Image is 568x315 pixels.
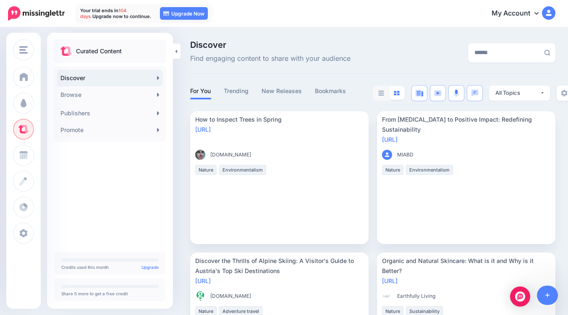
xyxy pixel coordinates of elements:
[382,291,392,301] img: 77WI16H5KE0I4ZHTY6FUCSI2NUZQGD24_thumb.png
[382,256,550,276] div: Organic and Natural Skincare: What is it and Why is it Better?
[195,126,211,133] a: [URL]
[190,86,211,96] a: For You
[57,122,163,138] a: Promote
[57,70,163,86] a: Discover
[76,46,122,56] p: Curated Content
[190,41,351,49] span: Discover
[315,86,346,96] a: Bookmarks
[8,6,65,21] img: Missinglettr
[382,136,398,143] a: [URL]
[210,292,251,300] span: [DOMAIN_NAME]
[394,91,400,96] img: grid-blue.png
[382,115,550,135] div: From [MEDICAL_DATA] to Positive Impact: Redefining Sustainability
[382,150,392,160] img: user_default_image.png
[489,86,550,101] button: All Topics
[195,291,205,301] img: 32266850_2049831885232438_4365426440649310208_n-bsa92084_thumb.png
[210,151,251,159] span: [DOMAIN_NAME]
[60,47,72,56] img: curate.png
[262,86,302,96] a: New Releases
[434,90,442,96] img: video-blue.png
[80,8,152,19] p: Your trial ends in Upgrade now to continue.
[561,90,568,96] img: settings-grey.png
[190,53,351,64] span: Find engaging content to share with your audience
[160,7,208,20] a: Upgrade Now
[483,3,555,24] a: My Account
[382,277,398,284] a: [URL]
[397,151,414,159] span: MIABD
[195,277,211,284] a: [URL]
[195,150,205,160] img: 53533197_358021295045294_6740573755115831296_n-bsa87036_thumb.jpg
[57,105,163,122] a: Publishers
[453,89,459,97] img: microphone.png
[19,46,28,54] img: menu.png
[219,165,266,175] li: Environmentalism
[397,292,435,300] span: Earthfully Living
[510,286,530,307] div: Open Intercom Messenger
[378,91,384,96] img: list-grey.png
[416,90,423,96] img: article-blue.png
[382,165,403,175] li: Nature
[195,165,217,175] li: Nature
[195,115,364,125] div: How to Inspect Trees in Spring
[406,165,453,175] li: Environmentalism
[495,89,540,97] div: All Topics
[224,86,249,96] a: Trending
[471,89,479,96] img: chat-square-blue.png
[80,8,126,19] span: 104 days.
[57,86,163,103] a: Browse
[195,256,364,276] div: Discover the Thrills of Alpine Skiing: A Visitor's Guide to Austria's Top Ski Destinations
[544,49,550,56] img: search-grey-6.png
